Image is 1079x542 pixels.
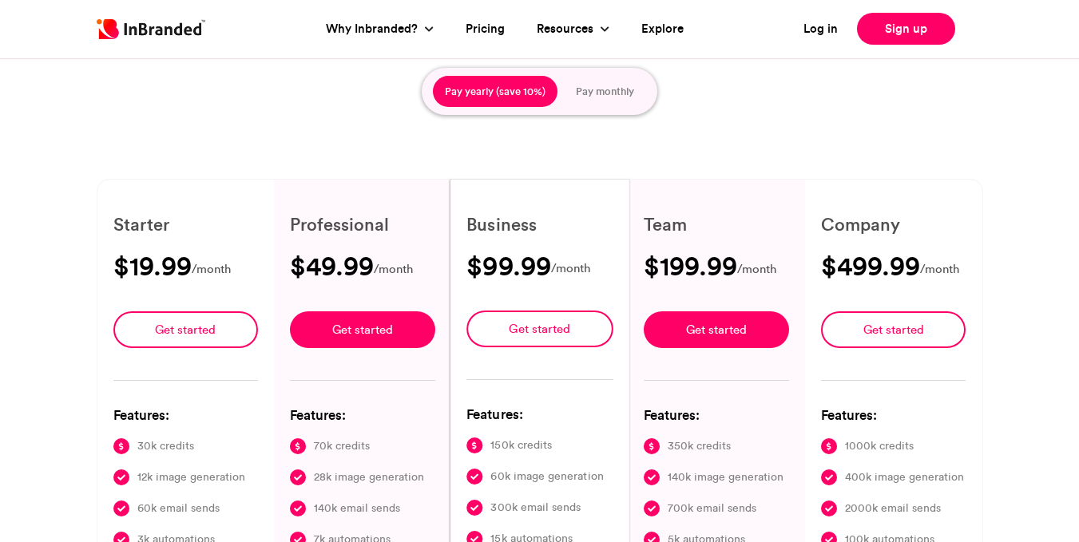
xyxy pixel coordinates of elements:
[821,405,966,425] h6: Features:
[113,311,259,348] a: Get started
[326,20,422,38] a: Why Inbranded?
[641,20,684,38] a: Explore
[466,311,613,348] a: Get started
[644,212,789,237] h6: Team
[290,253,374,279] h3: $49.99
[113,212,259,237] h6: Starter
[314,437,370,455] span: 70k credits
[290,212,435,237] h6: Professional
[490,468,603,486] span: 60k image generation
[551,259,590,279] span: /month
[737,259,776,279] span: /month
[466,212,613,237] h6: Business
[137,499,220,517] span: 60k email sends
[644,405,789,425] h6: Features:
[192,259,231,279] span: /month
[668,499,756,517] span: 700k email sends
[433,76,557,108] button: Pay yearly (save 10%)
[466,405,613,425] h6: Features:
[314,468,424,486] span: 28k image generation
[845,437,914,455] span: 1000k credits
[466,253,551,279] h3: $99.99
[290,311,435,348] a: Get started
[821,253,920,279] h3: $499.99
[466,20,505,38] a: Pricing
[490,437,552,455] span: 150k credits
[644,253,737,279] h3: $199.99
[803,20,838,38] a: Log in
[668,468,783,486] span: 140k image generation
[920,259,959,279] span: /month
[857,13,955,45] a: Sign up
[845,499,941,517] span: 2000k email sends
[821,212,966,237] h6: Company
[537,20,597,38] a: Resources
[290,405,435,425] h6: Features:
[374,259,413,279] span: /month
[137,437,194,455] span: 30k credits
[490,499,581,517] span: 300k email sends
[314,499,400,517] span: 140k email sends
[113,405,259,425] h6: Features:
[137,468,245,486] span: 12k image generation
[644,311,789,348] a: Get started
[113,253,192,279] h3: $19.99
[821,311,966,348] a: Get started
[564,76,646,108] button: Pay monthly
[845,468,964,486] span: 400k image generation
[97,19,205,39] img: Inbranded
[668,437,731,455] span: 350k credits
